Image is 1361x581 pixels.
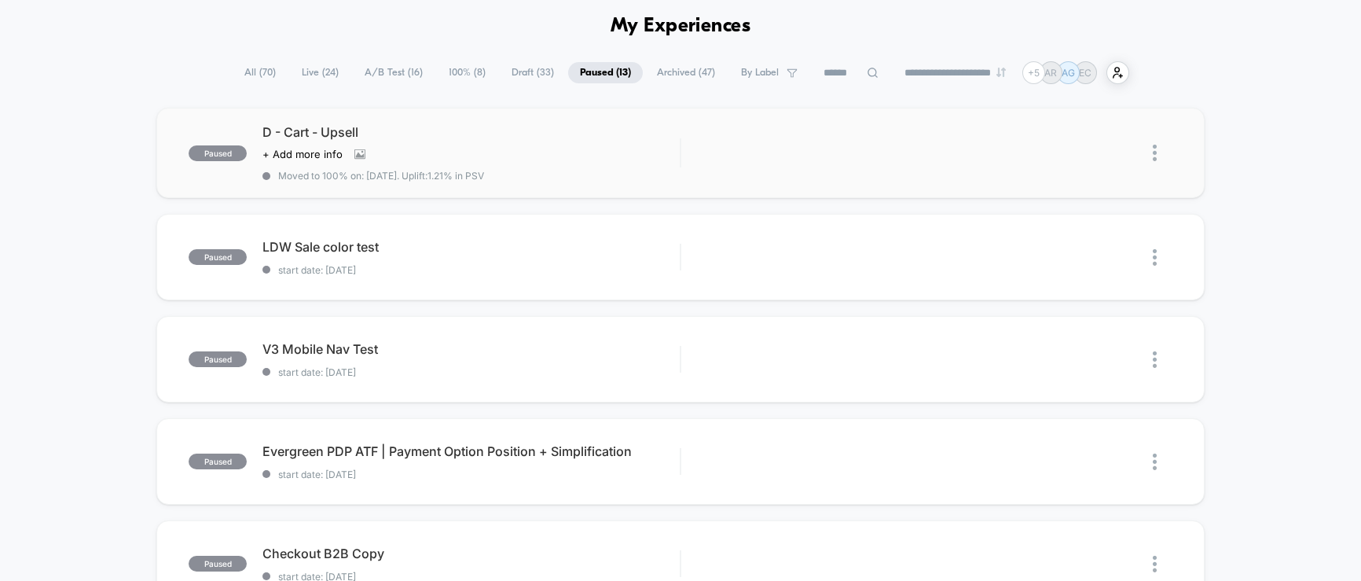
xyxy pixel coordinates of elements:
[1153,351,1157,368] img: close
[262,124,680,140] span: D - Cart - Upsell
[1062,67,1075,79] p: AG
[741,67,779,79] span: By Label
[1079,67,1091,79] p: EC
[189,454,247,469] span: paused
[1153,249,1157,266] img: close
[353,62,435,83] span: A/B Test ( 16 )
[645,62,727,83] span: Archived ( 47 )
[262,341,680,357] span: V3 Mobile Nav Test
[1044,67,1057,79] p: AR
[262,366,680,378] span: start date: [DATE]
[1153,145,1157,161] img: close
[262,264,680,276] span: start date: [DATE]
[1153,454,1157,470] img: close
[1022,61,1045,84] div: + 5
[189,351,247,367] span: paused
[189,145,247,161] span: paused
[996,68,1006,77] img: end
[262,443,680,459] span: Evergreen PDP ATF | Payment Option Position + Simplification
[262,239,680,255] span: LDW Sale color test
[500,62,566,83] span: Draft ( 33 )
[1153,556,1157,572] img: close
[233,62,288,83] span: All ( 70 )
[437,62,497,83] span: 100% ( 8 )
[262,546,680,561] span: Checkout B2B Copy
[611,15,751,38] h1: My Experiences
[278,170,484,182] span: Moved to 100% on: [DATE] . Uplift: 1.21% in PSV
[262,469,680,480] span: start date: [DATE]
[189,249,247,265] span: paused
[290,62,350,83] span: Live ( 24 )
[262,148,343,160] span: + Add more info
[568,62,643,83] span: Paused ( 13 )
[189,556,247,572] span: paused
